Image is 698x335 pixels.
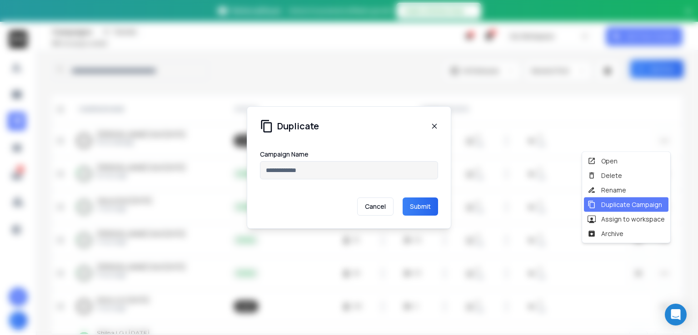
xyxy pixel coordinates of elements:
[665,304,687,325] div: Open Intercom Messenger
[588,157,618,166] div: Open
[588,200,662,209] div: Duplicate Campaign
[588,229,623,238] div: Archive
[357,197,394,216] p: Cancel
[277,120,319,133] h1: Duplicate
[588,171,622,180] div: Delete
[260,151,309,158] label: Campaign Name
[403,197,438,216] button: Submit
[588,186,626,195] div: Rename
[588,215,665,224] div: Assign to workspace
